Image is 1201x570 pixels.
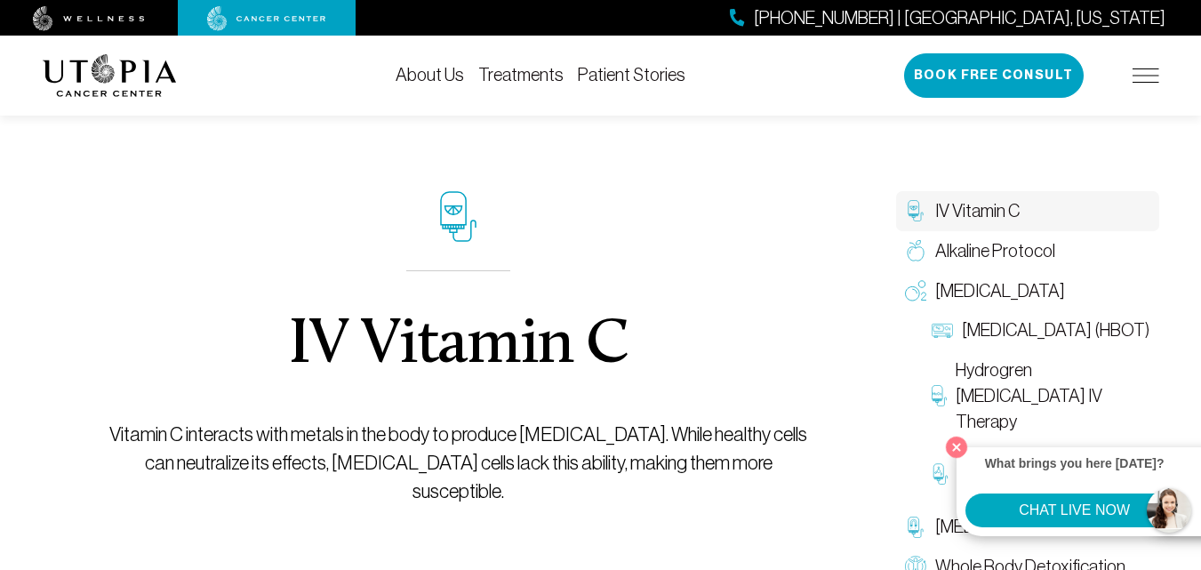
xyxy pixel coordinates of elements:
[578,65,685,84] a: Patient Stories
[932,320,953,341] img: Hyperbaric Oxygen Therapy (HBOT)
[905,240,926,261] img: Alkaline Protocol
[905,517,926,538] img: Chelation Therapy
[935,238,1055,264] span: Alkaline Protocol
[43,54,177,97] img: logo
[896,271,1159,311] a: [MEDICAL_DATA]
[941,432,972,462] button: Close
[478,65,564,84] a: Treatments
[288,314,629,378] h1: IV Vitamin C
[962,317,1149,343] span: [MEDICAL_DATA] (HBOT)
[935,278,1065,304] span: [MEDICAL_DATA]
[923,350,1159,441] a: Hydrogren [MEDICAL_DATA] IV Therapy
[923,310,1159,350] a: [MEDICAL_DATA] (HBOT)
[923,442,1159,508] a: Intravenous [MEDICAL_DATA]
[956,357,1150,434] span: Hydrogren [MEDICAL_DATA] IV Therapy
[730,5,1165,31] a: [PHONE_NUMBER] | [GEOGRAPHIC_DATA], [US_STATE]
[754,5,1165,31] span: [PHONE_NUMBER] | [GEOGRAPHIC_DATA], [US_STATE]
[33,6,145,31] img: wellness
[932,463,950,485] img: Intravenous Ozone Therapy
[440,191,476,242] img: icon
[935,514,1065,540] span: [MEDICAL_DATA]
[396,65,464,84] a: About Us
[896,507,1159,547] a: [MEDICAL_DATA]
[965,494,1183,527] button: CHAT LIVE NOW
[904,53,1084,98] button: Book Free Consult
[104,421,813,506] p: Vitamin C interacts with metals in the body to produce [MEDICAL_DATA]. While healthy cells can ne...
[896,191,1159,231] a: IV Vitamin C
[896,231,1159,271] a: Alkaline Protocol
[905,280,926,301] img: Oxygen Therapy
[932,385,947,406] img: Hydrogren Peroxide IV Therapy
[207,6,326,31] img: cancer center
[935,198,1020,224] span: IV Vitamin C
[1133,68,1159,83] img: icon-hamburger
[985,456,1165,470] strong: What brings you here [DATE]?
[905,200,926,221] img: IV Vitamin C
